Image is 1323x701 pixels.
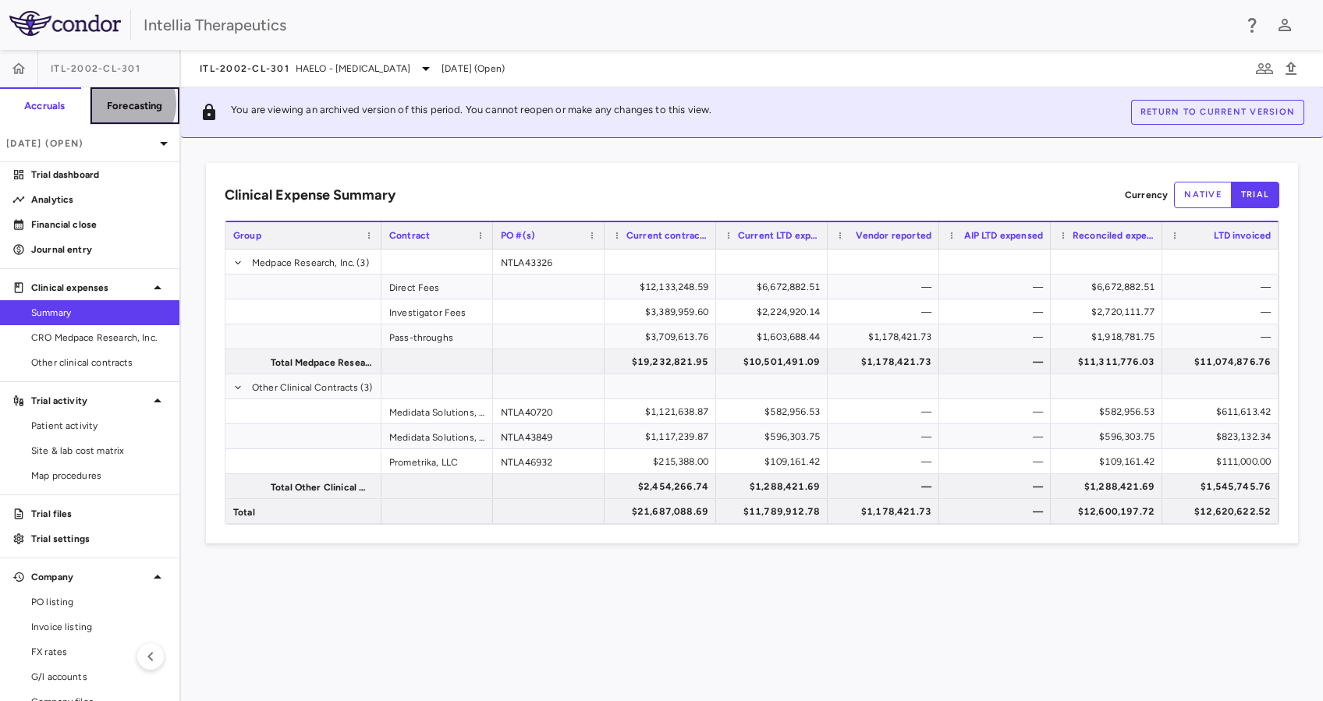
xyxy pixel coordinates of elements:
button: native [1174,182,1232,208]
span: [DATE] (Open) [442,62,505,76]
span: Group [233,230,261,241]
span: Other Clinical Contracts [252,375,359,400]
span: PO listing [31,595,167,609]
div: $10,501,491.09 [730,349,820,374]
span: Contract [389,230,430,241]
span: CRO Medpace Research, Inc. [31,331,167,345]
p: Journal entry [31,243,167,257]
div: — [953,324,1043,349]
div: $215,388.00 [619,449,708,474]
div: $12,600,197.72 [1065,499,1155,524]
span: Site & lab cost matrix [31,444,167,458]
div: — [842,424,931,449]
span: Total [233,500,255,525]
div: $1,288,421.69 [1065,474,1155,499]
span: G/l accounts [31,670,167,684]
div: — [953,499,1043,524]
span: (3) [356,250,368,275]
span: ITL-2002-CL-301 [51,62,140,75]
p: Trial dashboard [31,168,167,182]
h6: Accruals [24,99,65,113]
div: $1,178,421.73 [842,499,931,524]
div: $6,672,882.51 [730,274,820,299]
p: Financial close [31,218,167,232]
div: $1,178,421.73 [842,324,931,349]
div: Medidata Solutions, Inc. [381,424,493,448]
div: Prometrika, LLC [381,449,493,473]
span: (3) [360,375,372,400]
span: LTD invoiced [1214,230,1271,241]
div: — [953,274,1043,299]
div: — [953,424,1043,449]
div: — [842,474,931,499]
span: Current contract value [626,230,708,241]
span: HAELO - [MEDICAL_DATA] [296,62,410,76]
div: $1,918,781.75 [1065,324,1155,349]
div: $11,311,776.03 [1065,349,1155,374]
h6: Forecasting [107,99,163,113]
div: $1,603,688.44 [730,324,820,349]
div: $582,956.53 [730,399,820,424]
div: $582,956.53 [1065,399,1155,424]
span: Map procedures [31,469,167,483]
div: — [953,299,1043,324]
div: — [842,399,931,424]
div: NTLA40720 [493,399,605,423]
div: $2,454,266.74 [619,474,708,499]
div: $109,161.42 [1065,449,1155,474]
div: $11,789,912.78 [730,499,820,524]
span: ITL-2002-CL-301 [200,62,289,75]
div: Intellia Therapeutics [144,13,1233,37]
span: PO #(s) [501,230,535,241]
div: $11,074,876.76 [1176,349,1271,374]
p: [DATE] (Open) [6,136,154,150]
div: $1,121,638.87 [619,399,708,424]
div: $3,709,613.76 [619,324,708,349]
div: $6,672,882.51 [1065,274,1155,299]
span: Current LTD expensed [738,230,820,241]
p: You are viewing an archived version of this period. You cannot reopen or make any changes to this... [231,103,711,122]
div: — [1176,274,1271,299]
img: logo-full-SnFGN8VE.png [9,11,121,36]
span: AIP LTD expensed [964,230,1043,241]
button: Return to current version [1131,100,1304,125]
div: — [842,299,931,324]
div: — [953,399,1043,424]
div: — [953,474,1043,499]
div: $1,288,421.69 [730,474,820,499]
div: Pass-throughs [381,324,493,349]
p: Analytics [31,193,167,207]
div: $21,687,088.69 [619,499,708,524]
div: Direct Fees [381,274,493,299]
span: Medpace Research, Inc. [252,250,355,275]
div: NTLA43849 [493,424,605,448]
p: Trial settings [31,532,167,546]
span: Other clinical contracts [31,356,167,370]
p: Clinical expenses [31,281,148,295]
div: NTLA46932 [493,449,605,473]
div: $611,613.42 [1176,399,1271,424]
div: $1,117,239.87 [619,424,708,449]
div: $12,133,248.59 [619,274,708,299]
div: Investigator Fees [381,299,493,324]
div: $596,303.75 [730,424,820,449]
div: NTLA43326 [493,250,605,274]
div: $2,720,111.77 [1065,299,1155,324]
div: — [1176,299,1271,324]
span: Invoice listing [31,620,167,634]
div: — [953,449,1043,474]
div: — [842,274,931,299]
span: Summary [31,306,167,320]
p: Trial files [31,507,167,521]
span: Reconciled expense [1073,230,1155,241]
div: $823,132.34 [1176,424,1271,449]
span: Total Other Clinical Contracts [271,475,372,500]
div: Medidata Solutions, Inc. [381,399,493,423]
div: $2,224,920.14 [730,299,820,324]
div: — [1176,324,1271,349]
p: Currency [1125,188,1168,202]
div: $1,178,421.73 [842,349,931,374]
div: $19,232,821.95 [619,349,708,374]
div: $109,161.42 [730,449,820,474]
span: Vendor reported [856,230,931,241]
